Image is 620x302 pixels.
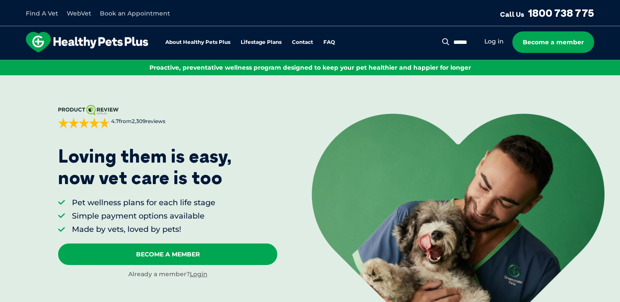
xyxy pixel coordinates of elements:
[58,270,277,279] div: Already a member?
[58,118,110,128] div: 4.7 out of 5 stars
[58,145,232,189] p: Loving them is easy, now vet care is too
[58,105,277,128] a: 4.7from2,309reviews
[72,197,215,208] li: Pet wellness plans for each life stage
[111,118,119,124] strong: 4.7
[58,243,277,265] a: Become A Member
[132,118,165,124] span: 2,309 reviews
[72,211,215,222] li: Simple payment options available
[190,270,208,278] a: Login
[110,118,165,125] span: from
[72,224,215,235] li: Made by vets, loved by pets!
